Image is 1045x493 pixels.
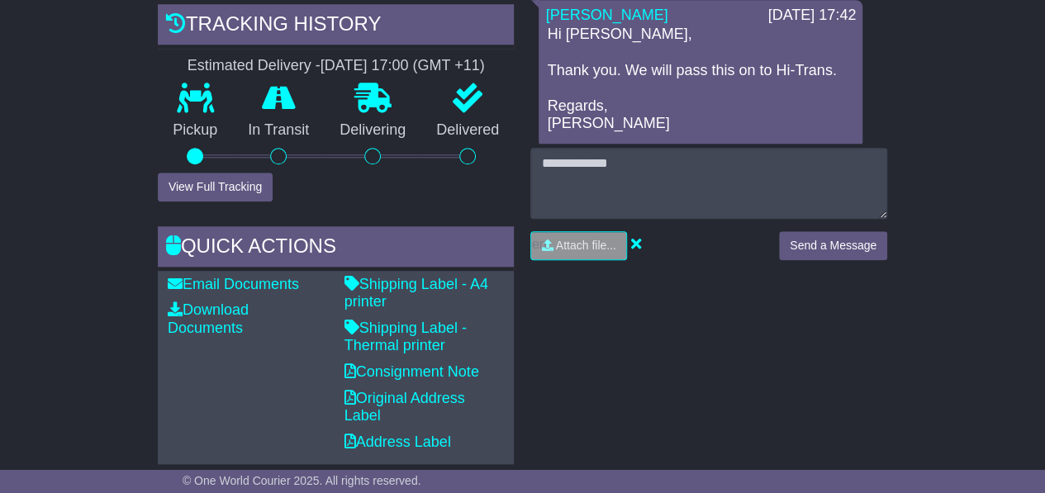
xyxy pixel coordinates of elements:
div: Estimated Delivery - [158,57,515,75]
p: Delivered [421,121,515,140]
a: Original Address Label [344,390,465,424]
span: © One World Courier 2025. All rights reserved. [183,474,421,487]
p: In Transit [233,121,325,140]
button: Send a Message [779,231,887,260]
div: [DATE] 17:42 [767,7,856,25]
p: Delivering [325,121,421,140]
a: [PERSON_NAME] [545,7,667,23]
a: Download Documents [168,301,249,336]
a: Email Documents [168,276,299,292]
a: Address Label [344,434,451,450]
a: Shipping Label - Thermal printer [344,320,467,354]
div: Tracking history [158,4,515,49]
button: View Full Tracking [158,173,273,201]
p: Pickup [158,121,233,140]
p: Hi [PERSON_NAME], Thank you. We will pass this on to Hi-Trans. Regards, [PERSON_NAME] [547,26,854,133]
a: Consignment Note [344,363,479,380]
div: Quick Actions [158,226,515,271]
div: [DATE] 17:00 (GMT +11) [321,57,485,75]
a: Shipping Label - A4 printer [344,276,488,310]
